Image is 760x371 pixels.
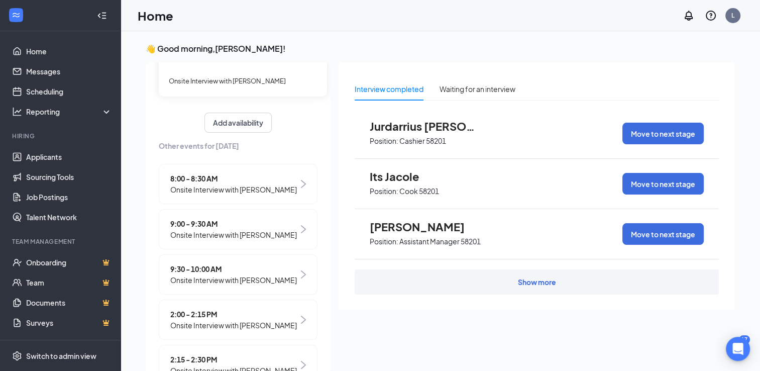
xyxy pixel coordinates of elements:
span: Its Jacole [370,170,480,183]
span: Onsite Interview with [PERSON_NAME] [170,320,297,331]
span: Onsite Interview with [PERSON_NAME] [170,274,297,286]
svg: WorkstreamLogo [11,10,21,20]
p: Position: [370,136,398,146]
a: Home [26,41,112,61]
span: Onsite Interview with [PERSON_NAME] [170,229,297,240]
span: 2:15 - 2:30 PM [170,354,297,365]
h1: Home [138,7,173,24]
span: Onsite Interview with [PERSON_NAME] [169,77,286,85]
h3: 👋 Good morning, [PERSON_NAME] ! [146,43,735,54]
div: Open Intercom Messenger [726,337,750,361]
span: 8:00 - 8:30 AM [170,173,297,184]
div: Waiting for an interview [440,83,515,95]
svg: QuestionInfo [705,10,717,22]
div: 17 [739,335,750,344]
p: Position: [370,237,398,246]
span: 2:00 - 2:15 PM [170,309,297,320]
div: Interview completed [355,83,423,95]
svg: Analysis [12,107,22,117]
svg: Notifications [683,10,695,22]
div: Hiring [12,132,110,140]
div: L [731,11,734,20]
svg: Settings [12,351,22,361]
div: Reporting [26,107,113,117]
button: Move to next stage [622,173,704,195]
a: TeamCrown [26,272,112,293]
span: 9:30 - 10:00 AM [170,263,297,274]
button: Move to next stage [622,223,704,245]
button: Add availability [204,113,272,133]
button: Move to next stage [622,123,704,144]
a: Talent Network [26,207,112,227]
a: DocumentsCrown [26,293,112,313]
span: 9:00 - 9:30 AM [170,218,297,229]
p: Cashier 58201 [399,136,446,146]
a: Job Postings [26,187,112,207]
p: Cook 58201 [399,187,439,196]
svg: Collapse [97,11,107,21]
a: Scheduling [26,81,112,102]
a: Applicants [26,147,112,167]
span: [PERSON_NAME] [370,220,480,233]
a: OnboardingCrown [26,252,112,272]
div: Team Management [12,237,110,246]
a: Messages [26,61,112,81]
span: Onsite Interview with [PERSON_NAME] [170,184,297,195]
a: Sourcing Tools [26,167,112,187]
p: Position: [370,187,398,196]
p: Assistant Manager 58201 [399,237,481,246]
span: Jurdarrius [PERSON_NAME] [370,120,480,133]
span: Other events for [DATE] [159,140,317,151]
div: Switch to admin view [26,351,96,361]
div: Show more [518,277,556,287]
a: SurveysCrown [26,313,112,333]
